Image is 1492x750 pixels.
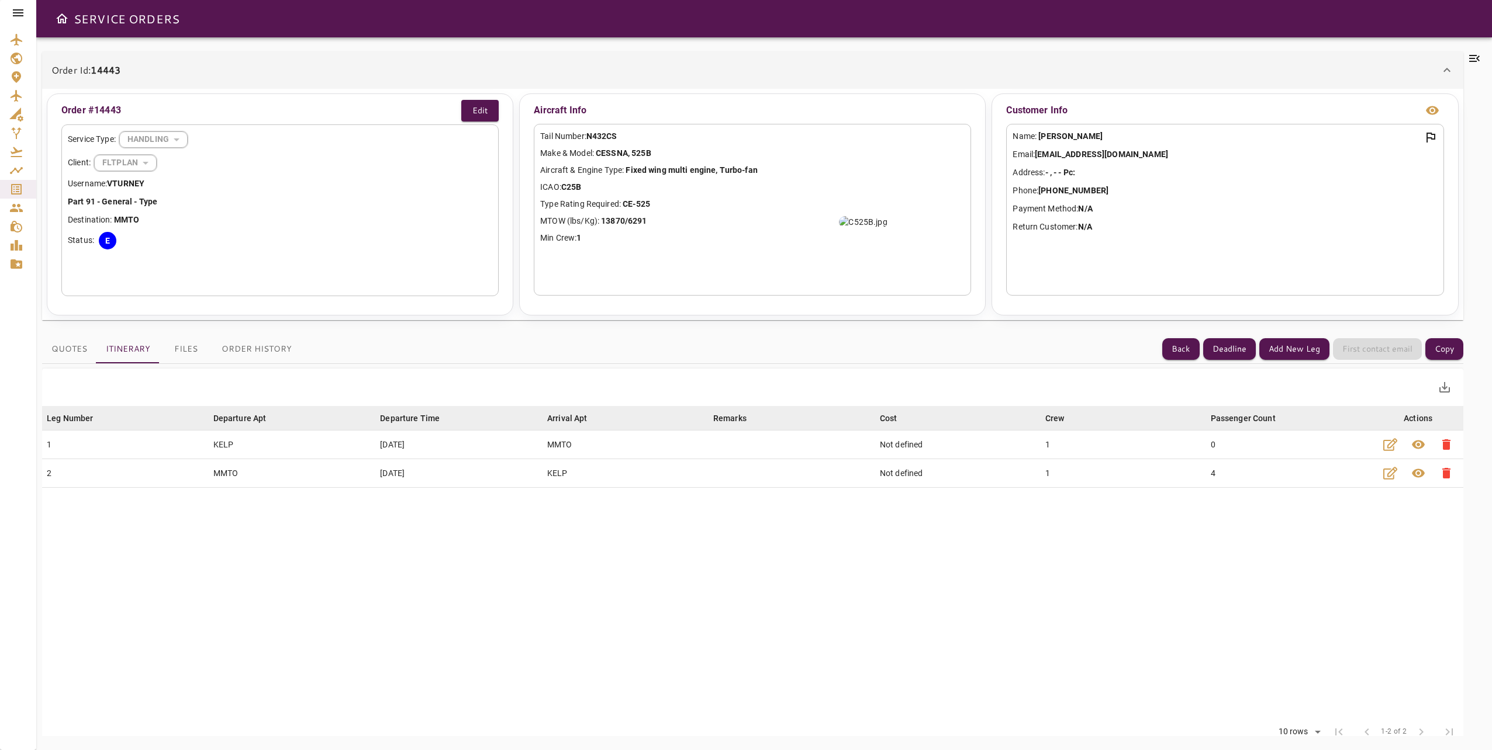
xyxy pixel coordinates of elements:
p: Name: [1013,130,1437,143]
span: Departure Apt [213,411,282,425]
span: save_alt [1438,380,1452,394]
button: Open drawer [50,7,74,30]
span: visibility [1411,437,1425,452]
button: Add New Leg [1259,338,1329,360]
div: Crew [1045,411,1065,425]
p: ICAO: [540,181,965,193]
td: KELP [543,459,709,487]
b: M [121,215,128,224]
p: Part 91 - General - Type [68,196,492,208]
b: T [128,215,133,224]
p: Phone: [1013,185,1437,197]
b: VTURNEY [107,179,144,188]
button: Edit Leg [1376,459,1404,487]
td: 1 [1041,430,1206,459]
span: delete [1439,437,1453,452]
div: Order Id:14443 [42,51,1463,89]
div: 10 rows [1276,727,1311,737]
h6: SERVICE ORDERS [74,9,179,28]
td: KELP [209,430,376,459]
td: Not defined [875,459,1041,487]
b: [PHONE_NUMBER] [1038,186,1108,195]
span: Cost [880,411,913,425]
b: N432CS [586,131,617,141]
b: M [114,215,121,224]
p: Email: [1013,148,1437,161]
div: HANDLING [119,124,188,155]
b: - , - - Pc: [1045,168,1075,177]
div: Remarks [713,411,747,425]
span: Passenger Count [1211,411,1291,425]
td: MMTO [543,430,709,459]
td: Not defined [875,430,1041,459]
span: Leg Number [47,411,109,425]
button: Edit Leg [1376,430,1404,459]
p: Type Rating Required: [540,198,965,210]
button: Leg Details [1404,430,1432,459]
td: 1 [1041,459,1206,487]
button: Delete Leg [1432,430,1460,459]
button: Copy [1425,338,1463,360]
div: Order Id:14443 [42,89,1463,320]
span: visibility [1411,466,1425,480]
span: Crew [1045,411,1080,425]
p: MTOW (lbs/Kg): [540,215,965,227]
p: Order Id: [51,63,120,77]
b: N/A [1078,222,1092,231]
div: HANDLING [94,147,157,178]
button: Files [160,335,212,363]
b: C25B [561,182,582,192]
div: Passenger Count [1211,411,1276,425]
span: First Page [1325,718,1353,746]
div: Service Type: [68,131,492,148]
span: 1-2 of 2 [1381,726,1407,738]
p: Destination: [68,214,492,226]
p: Aircraft & Engine Type: [540,164,965,176]
img: C525B.jpg [839,216,887,228]
p: Min Crew: [540,232,965,244]
div: Leg Number [47,411,94,425]
b: N/A [1078,204,1092,213]
button: Export [1431,373,1459,401]
td: 2 [42,459,209,487]
b: 14443 [91,63,120,77]
div: Cost [880,411,897,425]
span: Remarks [713,411,762,425]
span: delete [1439,466,1453,480]
b: 1 [576,233,581,242]
button: Delete Leg [1432,459,1460,487]
b: Fixed wing multi engine, Turbo-fan [626,165,757,175]
p: Make & Model: [540,147,965,159]
b: [EMAIL_ADDRESS][DOMAIN_NAME] [1035,150,1168,159]
button: Edit [461,100,499,121]
p: Order #14443 [61,103,121,117]
span: Arrival Apt [547,411,603,425]
td: MMTO [209,459,376,487]
div: 10 rows [1271,723,1325,741]
p: Aircraft Info [534,100,971,121]
button: Quotes [42,335,96,363]
button: Back [1162,338,1200,360]
div: Departure Apt [213,411,267,425]
span: Last Page [1435,718,1463,746]
span: Departure Time [380,411,455,425]
button: Order History [212,335,301,363]
button: view info [1421,99,1444,122]
div: basic tabs example [42,335,301,363]
b: CESSNA, 525B [596,148,651,158]
div: Departure Time [380,411,440,425]
p: Status: [68,234,94,246]
span: Previous Page [1353,718,1381,746]
button: Itinerary [96,335,160,363]
p: Username: [68,178,492,190]
td: [DATE] [375,459,543,487]
p: Return Customer: [1013,221,1437,233]
b: [PERSON_NAME] [1038,131,1103,141]
div: Client: [68,154,492,172]
td: [DATE] [375,430,543,459]
div: Arrival Apt [547,411,588,425]
b: O [133,215,139,224]
button: Leg Details [1404,459,1432,487]
td: 4 [1206,459,1373,487]
td: 1 [42,430,209,459]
